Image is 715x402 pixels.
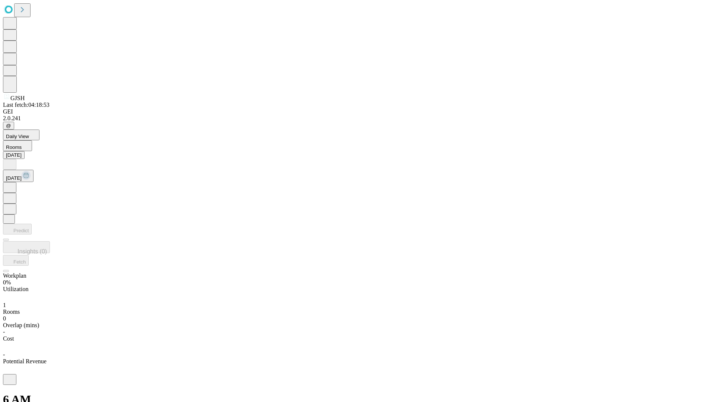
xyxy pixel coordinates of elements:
span: Rooms [6,144,22,150]
button: Daily View [3,130,39,140]
span: Last fetch: 04:18:53 [3,102,50,108]
button: Insights (0) [3,241,50,253]
button: Fetch [3,255,29,266]
span: GJSH [10,95,25,101]
span: Utilization [3,286,28,292]
span: Insights (0) [18,248,47,255]
button: Predict [3,224,32,234]
button: @ [3,122,14,130]
button: [DATE] [3,151,25,159]
span: Workplan [3,272,26,279]
div: GEI [3,108,712,115]
span: 0 [3,315,6,322]
span: @ [6,123,11,128]
span: 0% [3,279,11,285]
span: [DATE] [6,175,22,181]
span: Overlap (mins) [3,322,39,328]
span: Daily View [6,134,29,139]
span: - [3,329,5,335]
span: - [3,351,5,358]
div: 2.0.241 [3,115,712,122]
button: Rooms [3,140,32,151]
span: Rooms [3,309,20,315]
span: Potential Revenue [3,358,47,364]
span: 1 [3,302,6,308]
span: Cost [3,335,14,342]
button: [DATE] [3,170,34,182]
